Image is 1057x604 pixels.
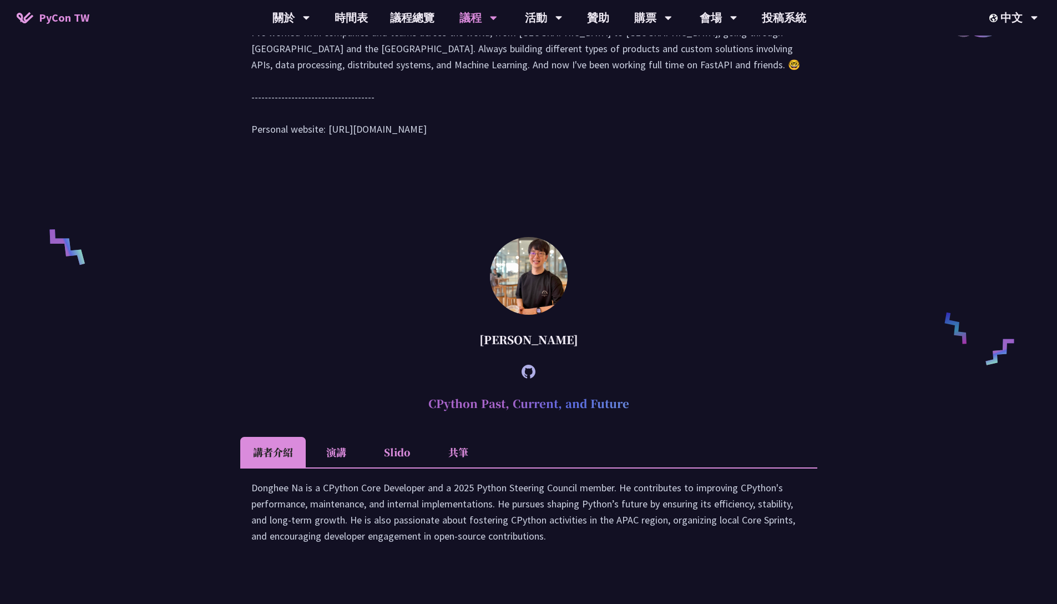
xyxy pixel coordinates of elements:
span: PyCon TW [39,9,89,26]
div: [PERSON_NAME] [240,323,817,356]
img: Donghee Na [490,237,568,315]
h2: CPython Past, Current, and Future [240,387,817,420]
div: Donghee Na is a CPython Core Developer and a 2025 Python Steering Council member. He contributes ... [251,480,806,555]
img: Locale Icon [989,14,1000,22]
li: 演講 [306,437,367,467]
li: Slido [367,437,428,467]
a: PyCon TW [6,4,100,32]
img: Home icon of PyCon TW 2025 [17,12,33,23]
li: 講者介紹 [240,437,306,467]
li: 共筆 [428,437,489,467]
